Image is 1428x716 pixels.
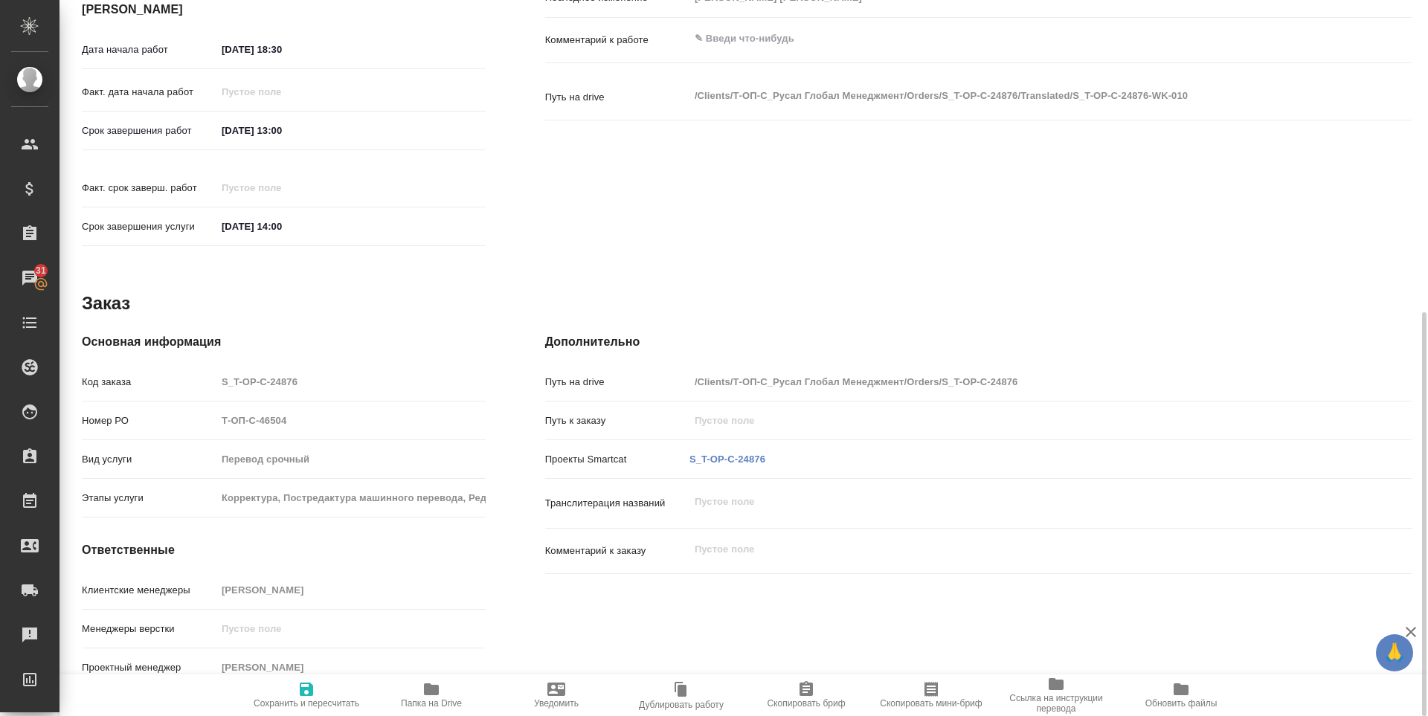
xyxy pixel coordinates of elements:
input: ✎ Введи что-нибудь [216,120,347,141]
p: Путь к заказу [545,413,689,428]
input: Пустое поле [689,410,1339,431]
button: Обновить файлы [1119,674,1244,716]
input: Пустое поле [216,579,486,601]
p: Путь на drive [545,375,689,390]
span: Ссылка на инструкции перевода [1003,693,1110,714]
span: Сохранить и пересчитать [254,698,359,709]
input: Пустое поле [216,81,347,103]
p: Код заказа [82,375,216,390]
p: Факт. срок заверш. работ [82,181,216,196]
p: Клиентские менеджеры [82,583,216,598]
button: Папка на Drive [369,674,494,716]
input: Пустое поле [216,657,486,678]
a: S_T-OP-C-24876 [689,454,765,465]
h4: [PERSON_NAME] [82,1,486,19]
input: Пустое поле [216,448,486,470]
p: Срок завершения услуги [82,219,216,234]
h4: Дополнительно [545,333,1412,351]
p: Менеджеры верстки [82,622,216,636]
input: Пустое поле [216,618,486,639]
h2: Заказ [82,291,130,315]
span: Уведомить [534,698,579,709]
a: 31 [4,259,56,297]
h4: Ответственные [82,541,486,559]
p: Транслитерация названий [545,496,689,511]
span: Скопировать мини-бриф [880,698,982,709]
span: 🙏 [1382,637,1407,668]
button: Уведомить [494,674,619,716]
button: Скопировать бриф [744,674,869,716]
span: Папка на Drive [401,698,462,709]
input: Пустое поле [689,371,1339,393]
button: Ссылка на инструкции перевода [994,674,1119,716]
input: ✎ Введи что-нибудь [216,39,347,60]
p: Проектный менеджер [82,660,216,675]
h4: Основная информация [82,333,486,351]
span: Дублировать работу [639,700,724,710]
p: Дата начала работ [82,42,216,57]
p: Этапы услуги [82,491,216,506]
p: Комментарий к заказу [545,544,689,558]
p: Факт. дата начала работ [82,85,216,100]
span: 31 [27,263,55,278]
p: Номер РО [82,413,216,428]
button: Скопировать мини-бриф [869,674,994,716]
p: Срок завершения работ [82,123,216,138]
button: Дублировать работу [619,674,744,716]
input: Пустое поле [216,487,486,509]
p: Комментарий к работе [545,33,689,48]
input: Пустое поле [216,177,347,199]
button: 🙏 [1376,634,1413,671]
input: Пустое поле [216,410,486,431]
p: Проекты Smartcat [545,452,689,467]
textarea: /Clients/Т-ОП-С_Русал Глобал Менеджмент/Orders/S_T-OP-C-24876/Translated/S_T-OP-C-24876-WK-010 [689,83,1339,109]
span: Скопировать бриф [767,698,845,709]
input: ✎ Введи что-нибудь [216,216,347,237]
span: Обновить файлы [1145,698,1218,709]
input: Пустое поле [216,371,486,393]
p: Путь на drive [545,90,689,105]
button: Сохранить и пересчитать [244,674,369,716]
p: Вид услуги [82,452,216,467]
